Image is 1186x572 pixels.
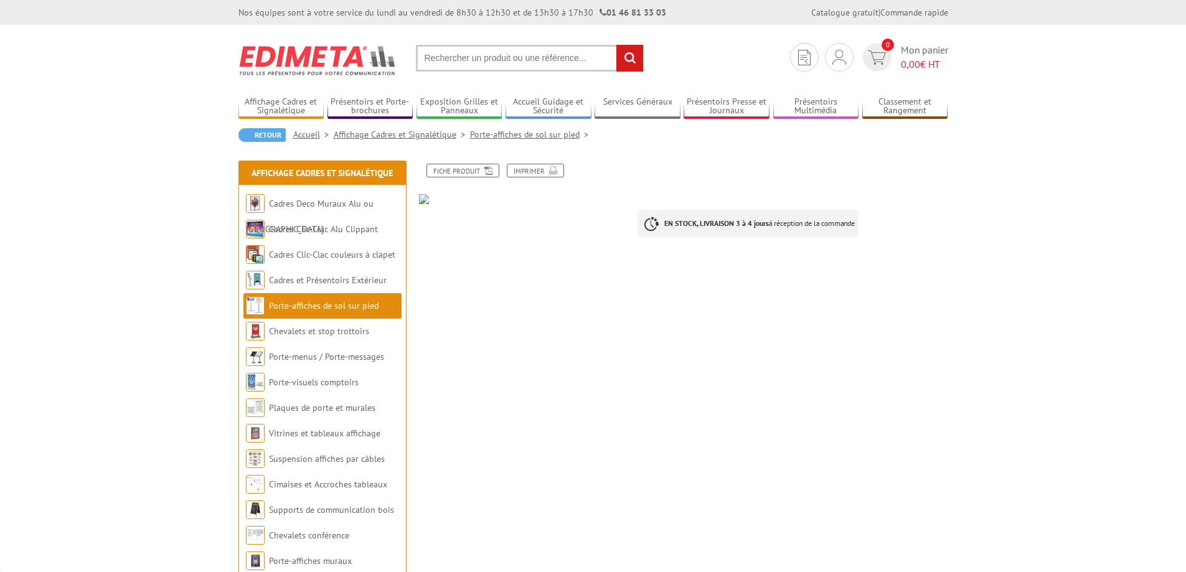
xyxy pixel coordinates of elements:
[246,475,265,494] img: Cimaises et Accroches tableaux
[246,551,265,570] img: Porte-affiches muraux
[638,210,858,237] p: à réception de la commande
[882,39,894,51] span: 0
[901,58,920,70] span: 0,00
[246,347,265,366] img: Porte-menus / Porte-messages
[246,245,265,264] img: Cadres Clic-Clac couleurs à clapet
[246,398,265,417] img: Plaques de porte et murales
[426,164,499,177] a: Fiche produit
[246,271,265,289] img: Cadres et Présentoirs Extérieur
[832,50,846,65] img: devis rapide
[238,96,324,117] a: Affichage Cadres et Signalétique
[901,43,948,72] span: Mon panier
[269,223,378,235] a: Cadres Clic-Clac Alu Clippant
[600,7,666,18] strong: 01 46 81 33 03
[246,194,265,213] img: Cadres Deco Muraux Alu ou Bois
[269,402,375,413] a: Plaques de porte et murales
[269,479,387,490] a: Cimaises et Accroches tableaux
[238,37,397,83] img: Edimeta
[246,526,265,545] img: Chevalets conférence
[868,50,886,65] img: devis rapide
[416,45,644,72] input: Rechercher un produit ou une référence...
[246,449,265,468] img: Suspension affiches par câbles
[269,555,352,566] a: Porte-affiches muraux
[862,96,948,117] a: Classement et Rangement
[417,96,502,117] a: Exposition Grilles et Panneaux
[269,249,395,260] a: Cadres Clic-Clac couleurs à clapet
[269,377,359,388] a: Porte-visuels comptoirs
[334,129,470,140] a: Affichage Cadres et Signalétique
[246,424,265,443] img: Vitrines et tableaux affichage
[269,530,349,541] a: Chevalets conférence
[246,296,265,315] img: Porte-affiches de sol sur pied
[798,50,811,65] img: devis rapide
[811,6,948,19] div: |
[269,300,379,311] a: Porte-affiches de sol sur pied
[506,96,591,117] a: Accueil Guidage et Sécurité
[901,57,948,72] span: € HT
[664,218,769,228] strong: EN STOCK, LIVRAISON 3 à 4 jours
[269,326,369,337] a: Chevalets et stop trottoirs
[269,453,385,464] a: Suspension affiches par câbles
[269,504,394,515] a: Supports de communication bois
[269,428,380,439] a: Vitrines et tableaux affichage
[470,129,593,140] a: Porte-affiches de sol sur pied
[238,128,286,142] a: Retour
[246,373,265,391] img: Porte-visuels comptoirs
[860,43,948,72] a: devis rapide 0 Mon panier 0,00€ HT
[507,164,564,177] a: Imprimer
[246,500,265,519] img: Supports de communication bois
[773,96,859,117] a: Présentoirs Multimédia
[327,96,413,117] a: Présentoirs et Porte-brochures
[269,274,387,286] a: Cadres et Présentoirs Extérieur
[880,7,948,18] a: Commande rapide
[684,96,769,117] a: Présentoirs Presse et Journaux
[595,96,680,117] a: Services Généraux
[293,129,334,140] a: Accueil
[238,6,666,19] div: Nos équipes sont à votre service du lundi au vendredi de 8h30 à 12h30 et de 13h30 à 17h30
[616,45,643,72] input: rechercher
[252,167,393,179] a: Affichage Cadres et Signalétique
[246,322,265,340] img: Chevalets et stop trottoirs
[269,351,384,362] a: Porte-menus / Porte-messages
[811,7,878,18] a: Catalogue gratuit
[246,198,374,235] a: Cadres Deco Muraux Alu ou [GEOGRAPHIC_DATA]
